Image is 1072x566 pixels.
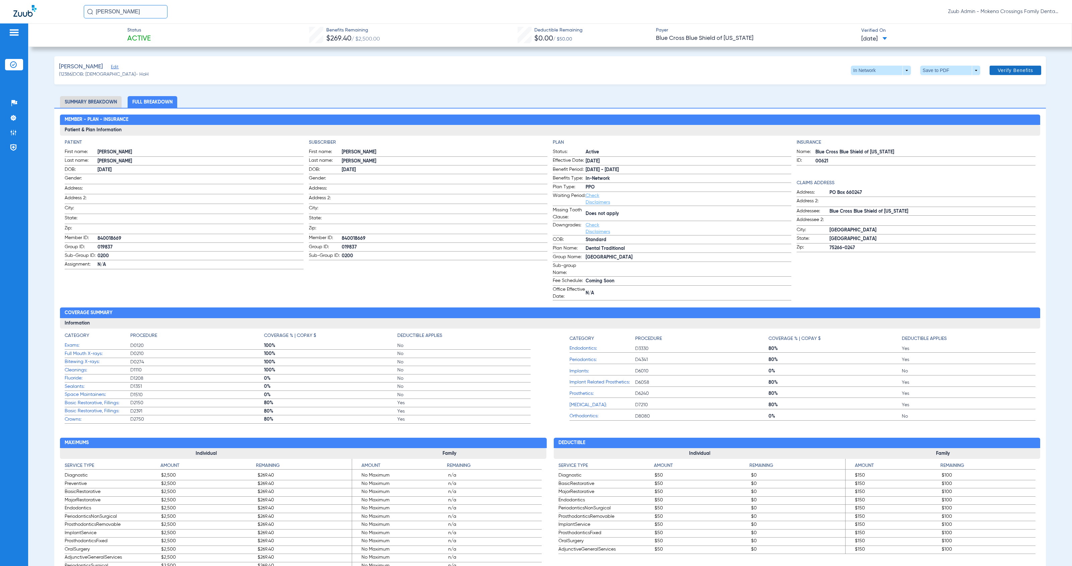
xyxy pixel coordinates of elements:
[65,332,130,342] app-breakdown-title: Category
[448,505,542,513] span: n/a
[534,35,553,42] span: $0.00
[586,210,791,217] span: Does not apply
[586,166,791,173] span: [DATE] - [DATE]
[846,521,939,529] span: $150
[553,245,586,253] span: Plan Name:
[309,252,342,260] span: Sub-Group ID:
[635,368,768,374] span: D6010
[352,554,446,562] span: No Maximum
[797,235,829,243] span: State:
[768,345,902,352] span: 80%
[161,472,255,480] span: $2,500
[264,332,316,339] h4: Coverage % | Copay $
[264,350,397,357] span: 100%
[13,5,37,17] img: Zuub Logo
[130,367,264,373] span: D1110
[130,383,264,390] span: D1351
[558,529,653,538] span: ProsthodonticsFixed
[902,356,1035,363] span: Yes
[309,166,342,174] span: DOB:
[902,335,947,342] h4: Deductible Applies
[569,402,635,409] span: [MEDICAL_DATA]:
[942,546,1035,554] span: $100
[586,184,791,191] span: PPO
[326,27,380,34] span: Benefits Remaining
[65,497,159,505] span: MajorRestorative
[65,538,159,546] span: ProsthodonticsFixed
[797,189,829,197] span: Address:
[797,180,1035,187] h4: Claims Address
[846,513,939,521] span: $150
[558,505,653,513] span: PeriodonticsNonSurgical
[768,390,902,397] span: 80%
[553,148,586,156] span: Status:
[942,513,1035,521] span: $100
[65,243,97,252] span: Group ID:
[558,488,653,496] span: MajorRestorative
[553,277,586,285] span: Fee Schedule:
[60,96,122,108] li: Summary Breakdown
[65,225,97,234] span: Zip:
[65,391,130,398] span: Space Maintainers:
[352,521,446,529] span: No Maximum
[586,290,791,297] span: N/A
[553,166,586,174] span: Benefit Period:
[258,554,352,562] span: $269.40
[751,505,845,513] span: $0
[264,359,397,365] span: 100%
[558,521,653,529] span: ImplantService
[815,158,1035,165] span: 00621
[161,554,255,562] span: $2,500
[586,158,791,165] span: [DATE]
[342,253,547,260] span: 0200
[448,513,542,521] span: n/a
[768,368,902,374] span: 0%
[264,383,397,390] span: 0%
[65,375,130,382] span: Fluoride:
[264,392,397,398] span: 0%
[65,358,130,365] span: Bitewing X-rays:
[586,254,791,261] span: [GEOGRAPHIC_DATA]
[655,513,749,521] span: $50
[656,27,856,34] span: Payer
[558,497,653,505] span: Endodontics
[797,226,829,234] span: City:
[130,332,157,339] h4: Procedure
[586,193,610,205] a: Check Disclaimers
[161,488,255,496] span: $2,500
[97,166,303,173] span: [DATE]
[569,356,635,363] span: Periodontics:
[397,342,531,349] span: No
[309,148,342,156] span: First name:
[655,521,749,529] span: $50
[97,158,303,165] span: [PERSON_NAME]
[534,27,583,34] span: Deductible Remaining
[902,368,1035,374] span: No
[655,480,749,488] span: $50
[397,332,531,342] app-breakdown-title: Deductible Applies
[65,234,97,242] span: Member ID:
[751,472,845,480] span: $0
[586,149,791,156] span: Active
[656,34,856,43] span: Blue Cross Blue Shield of [US_STATE]
[655,546,749,554] span: $50
[342,166,547,173] span: [DATE]
[902,402,1035,408] span: Yes
[258,497,352,505] span: $269.40
[65,521,159,529] span: ProsthodonticsRemovable
[59,63,103,71] span: [PERSON_NAME]
[448,538,542,546] span: n/a
[65,505,159,513] span: Endodontics
[65,400,130,407] span: Basic Restorative, Fillings:
[448,529,542,538] span: n/a
[65,215,97,224] span: State:
[60,125,1040,136] h3: Patient & Plan Information
[130,408,264,415] span: D2391
[558,546,653,554] span: AdjunctiveGeneralServices
[751,521,845,529] span: $0
[161,480,255,488] span: $2,500
[448,488,542,496] span: n/a
[829,189,1035,196] span: PO Box 660247
[751,480,845,488] span: $0
[130,342,264,349] span: D0120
